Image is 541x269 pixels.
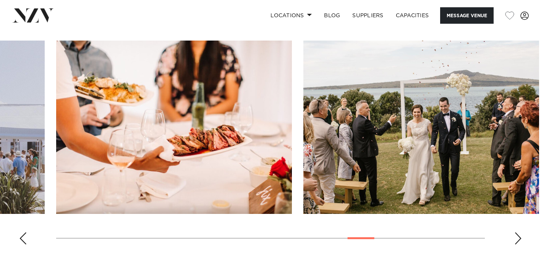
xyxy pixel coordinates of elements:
[12,8,54,22] img: nzv-logo.png
[56,41,292,214] swiper-slide: 20 / 28
[303,41,539,214] swiper-slide: 21 / 28
[390,7,435,24] a: Capacities
[346,7,389,24] a: SUPPLIERS
[440,7,494,24] button: Message Venue
[264,7,318,24] a: Locations
[318,7,346,24] a: BLOG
